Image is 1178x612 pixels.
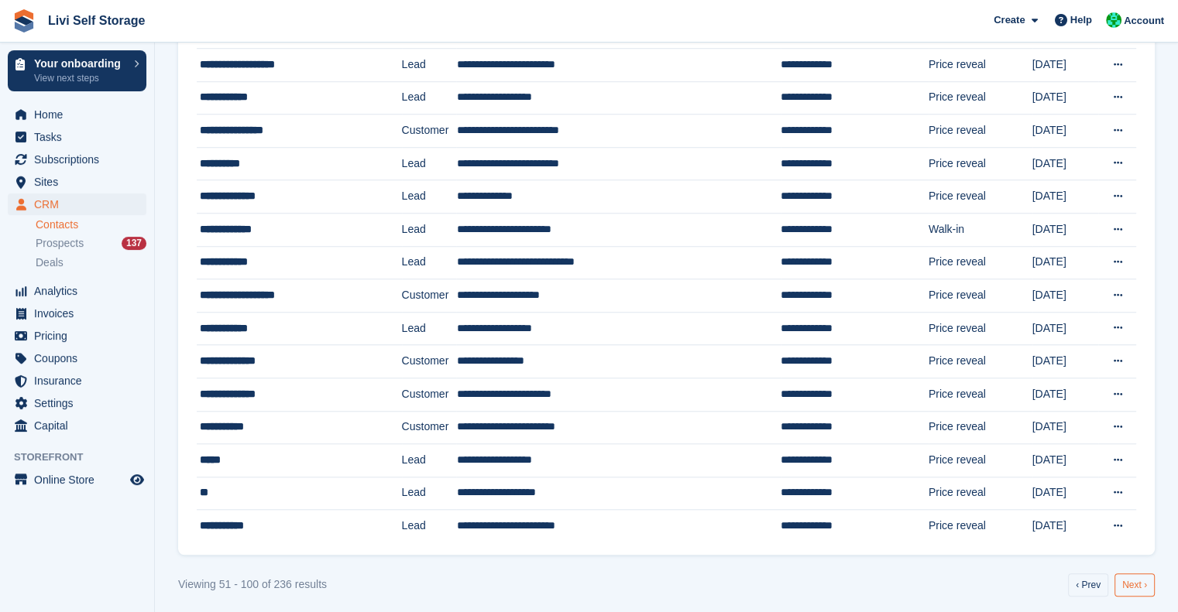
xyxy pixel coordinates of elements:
[1032,115,1098,148] td: [DATE]
[34,193,127,215] span: CRM
[402,510,457,542] td: Lead
[929,411,1032,444] td: Price reveal
[34,325,127,347] span: Pricing
[1032,345,1098,378] td: [DATE]
[8,325,146,347] a: menu
[36,255,64,270] span: Deals
[402,279,457,313] td: Customer
[929,48,1032,81] td: Price reveal
[929,312,1032,345] td: Price reveal
[929,279,1032,313] td: Price reveal
[402,81,457,115] td: Lead
[34,415,127,436] span: Capital
[34,149,127,170] span: Subscriptions
[12,9,36,32] img: stora-icon-8386f47178a22dfd0bd8f6a31ec36ba5ce8667c1dd55bd0f319d3a0aa187defe.svg
[1106,12,1121,28] img: Joe Robertson
[929,444,1032,477] td: Price reveal
[34,71,126,85] p: View next steps
[1032,312,1098,345] td: [DATE]
[8,104,146,125] a: menu
[1032,378,1098,411] td: [DATE]
[1065,573,1158,597] nav: Pages
[1068,573,1108,597] a: Previous
[402,115,457,148] td: Customer
[1032,81,1098,115] td: [DATE]
[929,510,1032,542] td: Price reveal
[34,280,127,302] span: Analytics
[8,347,146,369] a: menu
[929,180,1032,214] td: Price reveal
[1032,147,1098,180] td: [DATE]
[994,12,1025,28] span: Create
[402,345,457,378] td: Customer
[34,469,127,491] span: Online Store
[1032,279,1098,313] td: [DATE]
[34,171,127,193] span: Sites
[402,180,457,214] td: Lead
[929,115,1032,148] td: Price reveal
[402,213,457,246] td: Lead
[8,149,146,170] a: menu
[34,347,127,369] span: Coupons
[1032,213,1098,246] td: [DATE]
[36,255,146,271] a: Deals
[1032,246,1098,279] td: [DATE]
[1114,573,1155,597] a: Next
[8,415,146,436] a: menu
[929,378,1032,411] td: Price reveal
[34,58,126,69] p: Your onboarding
[402,444,457,477] td: Lead
[929,246,1032,279] td: Price reveal
[34,392,127,414] span: Settings
[122,237,146,250] div: 137
[8,392,146,414] a: menu
[1032,180,1098,214] td: [DATE]
[929,213,1032,246] td: Walk-in
[42,8,151,33] a: Livi Self Storage
[8,303,146,324] a: menu
[1032,477,1098,510] td: [DATE]
[1070,12,1092,28] span: Help
[1124,13,1164,29] span: Account
[178,576,327,593] div: Viewing 51 - 100 of 236 results
[34,126,127,148] span: Tasks
[34,370,127,391] span: Insurance
[402,477,457,510] td: Lead
[34,303,127,324] span: Invoices
[929,81,1032,115] td: Price reveal
[36,217,146,232] a: Contacts
[8,370,146,391] a: menu
[128,470,146,489] a: Preview store
[8,193,146,215] a: menu
[1032,510,1098,542] td: [DATE]
[402,378,457,411] td: Customer
[8,171,146,193] a: menu
[36,236,84,251] span: Prospects
[402,48,457,81] td: Lead
[8,50,146,91] a: Your onboarding View next steps
[402,147,457,180] td: Lead
[8,280,146,302] a: menu
[8,469,146,491] a: menu
[402,246,457,279] td: Lead
[402,312,457,345] td: Lead
[929,477,1032,510] td: Price reveal
[1032,411,1098,444] td: [DATE]
[929,147,1032,180] td: Price reveal
[1032,48,1098,81] td: [DATE]
[1032,444,1098,477] td: [DATE]
[929,345,1032,378] td: Price reveal
[402,411,457,444] td: Customer
[36,235,146,251] a: Prospects 137
[8,126,146,148] a: menu
[34,104,127,125] span: Home
[14,450,154,465] span: Storefront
